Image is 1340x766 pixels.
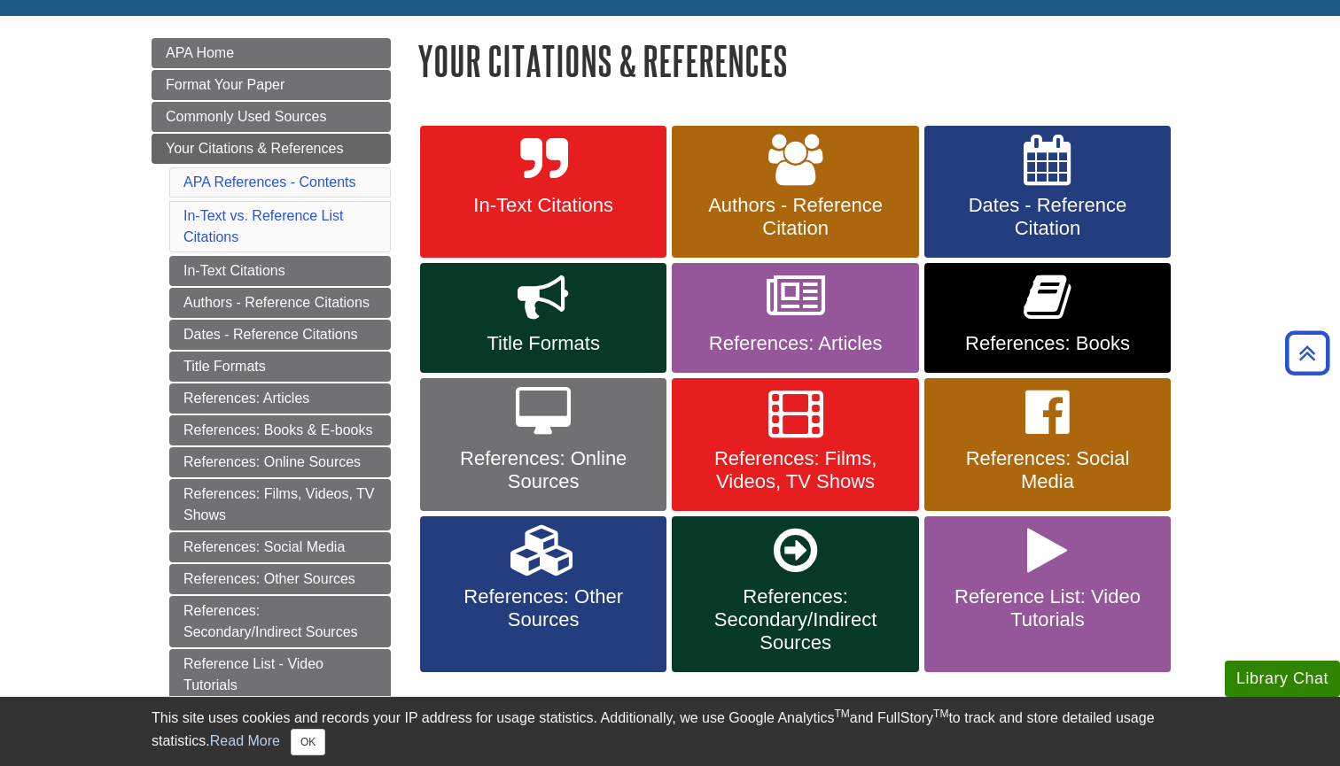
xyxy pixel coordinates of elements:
span: References: Secondary/Indirect Sources [685,585,905,654]
span: References: Other Sources [433,585,653,631]
a: In-Text Citations [169,256,391,286]
a: Title Formats [420,263,666,373]
sup: TM [834,708,849,720]
a: References: Secondary/Indirect Sources [169,596,391,647]
span: Title Formats [433,332,653,355]
a: In-Text Citations [420,126,666,259]
button: Library Chat [1225,661,1340,697]
a: Format Your Paper [152,70,391,100]
a: Dates - Reference Citations [169,320,391,350]
a: Reference List - Video Tutorials [169,649,391,700]
a: References: Articles [672,263,918,373]
a: Read More [210,733,280,748]
span: Reference List: Video Tutorials [938,585,1157,631]
a: References: Online Sources [169,447,391,477]
span: Authors - Reference Citation [685,194,905,240]
a: Authors - Reference Citations [169,288,391,318]
span: In-Text Citations [433,194,653,217]
a: References: Other Sources [420,516,666,672]
a: APA Home [152,38,391,68]
span: References: Books [938,332,1157,355]
a: Title Formats [169,352,391,382]
h1: Your Citations & References [417,38,1188,83]
a: References: Secondary/Indirect Sources [672,516,918,672]
span: APA Home [166,45,234,60]
a: References: Other Sources [169,564,391,594]
a: In-Text vs. Reference List Citations [183,208,344,244]
span: Your Citations & References [166,141,343,156]
span: References: Films, Videos, TV Shows [685,447,905,493]
a: Authors - Reference Citation [672,126,918,259]
a: References: Articles [169,383,391,414]
a: References: Films, Videos, TV Shows [169,479,391,530]
button: Close [291,729,325,755]
span: Dates - Reference Citation [938,194,1157,240]
span: Format Your Paper [166,77,284,92]
a: References: Books [924,263,1171,373]
div: Guide Page Menu [152,38,391,764]
a: References: Online Sources [420,378,666,511]
a: Back to Top [1279,341,1336,365]
a: Reference List: Video Tutorials [924,516,1171,672]
a: References: Films, Videos, TV Shows [672,378,918,511]
sup: TM [933,708,948,720]
span: Commonly Used Sources [166,109,326,124]
a: Commonly Used Sources [152,102,391,132]
a: References: Social Media [924,378,1171,511]
a: Dates - Reference Citation [924,126,1171,259]
div: This site uses cookies and records your IP address for usage statistics. Additionally, we use Goo... [152,708,1188,755]
span: References: Online Sources [433,447,653,493]
a: APA References - Contents [183,174,355,190]
span: References: Social Media [938,447,1157,493]
a: References: Books & E-books [169,415,391,445]
a: Your Citations & References [152,134,391,164]
span: References: Articles [685,332,905,355]
a: References: Social Media [169,532,391,562]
